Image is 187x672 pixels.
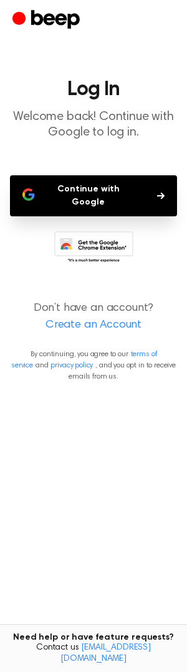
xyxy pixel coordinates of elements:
[10,109,177,140] p: Welcome back! Continue with Google to log in.
[10,300,177,334] p: Don’t have an account?
[10,175,177,216] button: Continue with Google
[60,643,151,663] a: [EMAIL_ADDRESS][DOMAIN_NAME]
[12,317,175,334] a: Create an Account
[12,8,83,32] a: Beep
[7,643,180,665] span: Contact us
[50,362,93,369] a: privacy policy
[10,80,177,99] h1: Log In
[10,349,177,382] p: By continuing, you agree to our and , and you opt in to receive emails from us.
